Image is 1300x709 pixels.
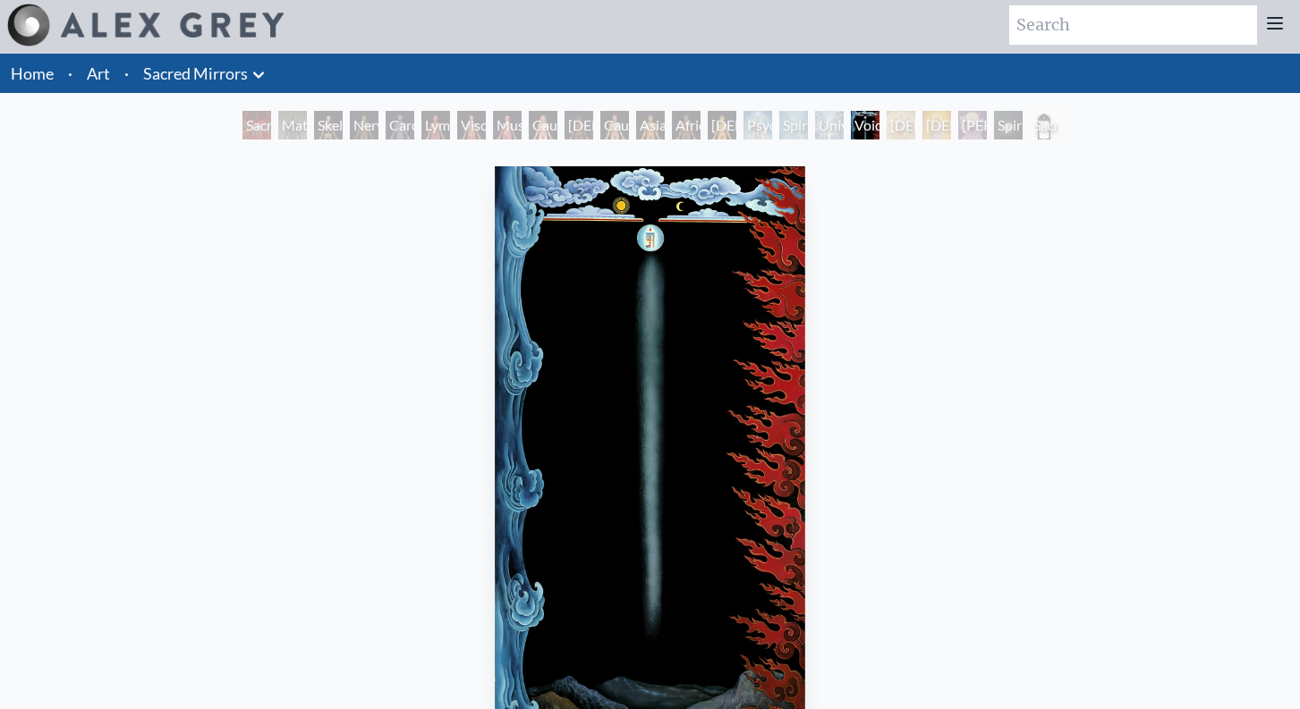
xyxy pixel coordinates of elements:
[815,111,844,139] div: Universal Mind Lattice
[529,111,557,139] div: Caucasian Woman
[457,111,486,139] div: Viscera
[636,111,665,139] div: Asian Man
[565,111,593,139] div: [DEMOGRAPHIC_DATA] Woman
[11,63,54,83] a: Home
[994,111,1023,139] div: Spiritual World
[672,111,701,139] div: African Man
[386,111,414,139] div: Cardiovascular System
[1009,5,1257,45] input: Search
[743,111,772,139] div: Psychic Energy System
[708,111,736,139] div: [DEMOGRAPHIC_DATA] Woman
[922,111,951,139] div: [DEMOGRAPHIC_DATA]
[493,111,522,139] div: Muscle System
[143,61,248,86] a: Sacred Mirrors
[117,54,136,93] li: ·
[242,111,271,139] div: Sacred Mirrors Room, [GEOGRAPHIC_DATA]
[1030,111,1058,139] div: Sacred Mirrors Frame
[61,54,80,93] li: ·
[350,111,378,139] div: Nervous System
[278,111,307,139] div: Material World
[421,111,450,139] div: Lymphatic System
[600,111,629,139] div: Caucasian Man
[887,111,915,139] div: [DEMOGRAPHIC_DATA]
[314,111,343,139] div: Skeletal System
[958,111,987,139] div: [PERSON_NAME]
[851,111,879,139] div: Void Clear Light
[87,61,110,86] a: Art
[779,111,808,139] div: Spiritual Energy System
